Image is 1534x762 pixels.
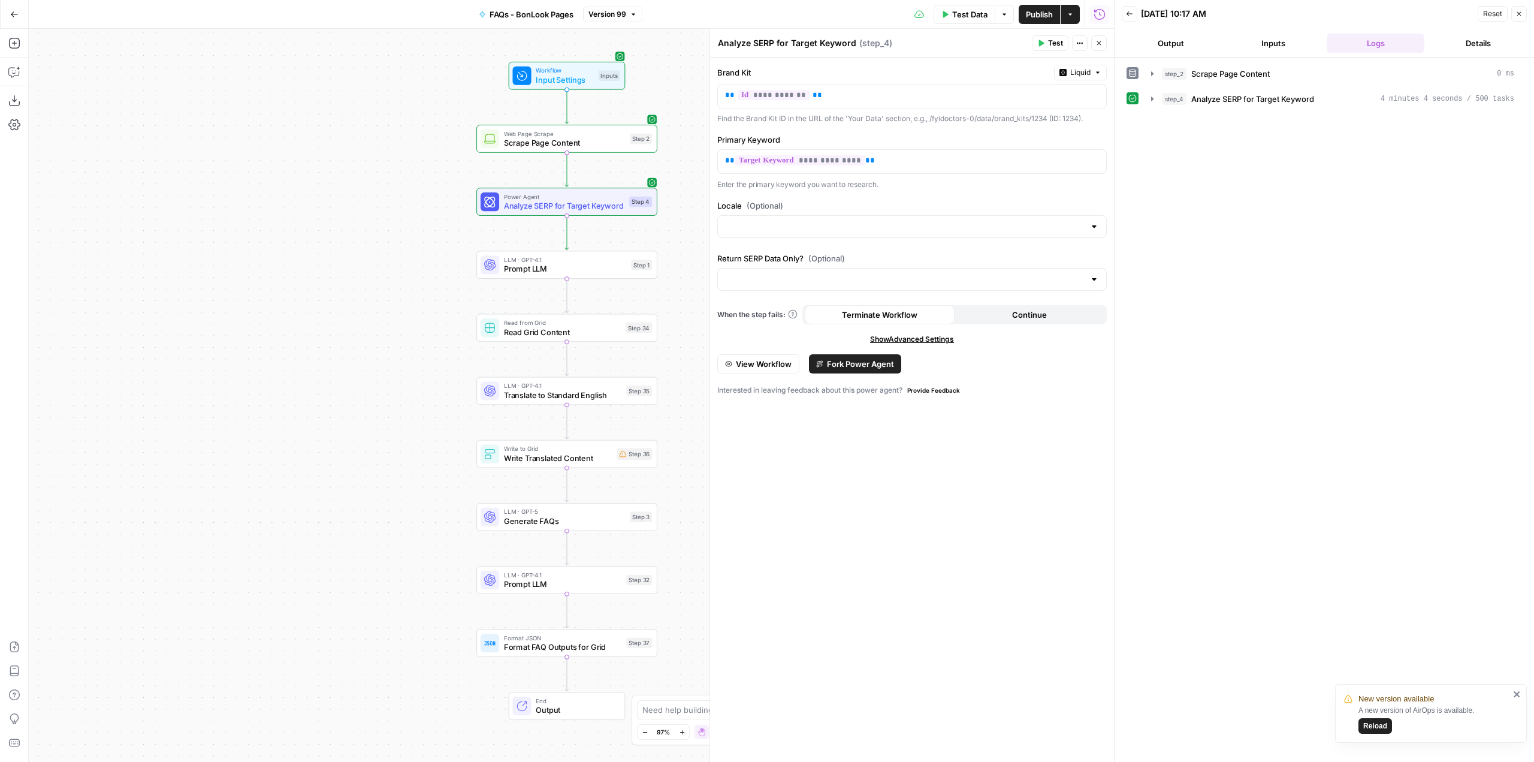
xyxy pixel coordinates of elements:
[1363,721,1387,731] span: Reload
[565,216,569,249] g: Edge from step_4 to step_1
[504,263,626,275] span: Prompt LLM
[1054,65,1107,80] button: Liquid
[504,129,626,138] span: Web Page Scrape
[717,113,1107,124] div: Find the Brand Kit ID in the URL of the 'Your Data' section, e.g., /fyidoctors-0/data/brand_kits/...
[827,358,894,370] span: Fork Power Agent
[747,200,783,212] span: (Optional)
[565,657,569,691] g: Edge from step_37 to end
[809,354,901,374] button: Fork Power Agent
[504,579,622,590] span: Prompt LLM
[1191,93,1314,105] span: Analyze SERP for Target Keyword
[907,385,960,395] span: Provide Feedback
[504,137,626,148] span: Scrape Page Content
[1478,6,1508,22] button: Reset
[1513,689,1521,699] button: close
[472,5,581,24] button: FAQs - BonLook Pages
[536,66,593,76] span: Workflow
[565,594,569,628] g: Edge from step_32 to step_37
[1144,89,1521,109] button: 4 minutes 4 seconds / 500 tasks
[952,8,988,20] span: Test Data
[1483,8,1502,19] span: Reset
[565,90,569,124] g: Edge from start to step_2
[1162,93,1186,105] span: step_4
[565,468,569,502] g: Edge from step_36 to step_3
[536,696,615,706] span: End
[536,704,615,716] span: Output
[1032,35,1068,51] button: Test
[1224,34,1322,53] button: Inputs
[504,444,612,454] span: Write to Grid
[717,179,1107,191] p: Enter the primary keyword you want to research.
[717,67,1049,79] label: Brand Kit
[1497,68,1514,79] span: 0 ms
[476,62,657,90] div: WorkflowInput SettingsInputs
[630,134,652,144] div: Step 2
[717,354,799,374] button: View Workflow
[717,200,1107,212] label: Locale
[504,318,621,327] span: Read from Grid
[504,452,612,463] span: Write Translated Content
[1381,94,1514,104] span: 4 minutes 4 seconds / 500 tasks
[1070,67,1091,78] span: Liquid
[717,383,1107,397] div: Interested in leaving feedback about this power agent?
[902,383,965,397] button: Provide Feedback
[565,531,569,565] g: Edge from step_3 to step_32
[504,192,625,201] span: Power Agent
[476,314,657,342] div: Read from GridRead Grid ContentStep 34
[1358,718,1392,734] button: Reload
[504,641,622,653] span: Format FAQ Outputs for Grid
[588,9,626,20] span: Version 99
[1122,34,1219,53] button: Output
[504,389,622,400] span: Translate to Standard English
[717,134,1107,146] label: Primary Keyword
[504,633,622,643] span: Format JSON
[1358,705,1509,734] div: A new version of AirOps is available.
[1012,309,1047,321] span: Continue
[504,507,626,517] span: LLM · GPT-5
[476,251,657,279] div: LLM · GPT-4.1Prompt LLMStep 1
[629,197,652,207] div: Step 4
[1144,64,1521,83] button: 0 ms
[504,381,622,390] span: LLM · GPT-4.1
[476,503,657,531] div: LLM · GPT-5Generate FAQsStep 3
[504,326,621,338] span: Read Grid Content
[1358,693,1434,705] span: New version available
[476,125,657,153] div: Web Page ScrapeScrape Page ContentStep 2
[536,74,593,85] span: Input Settings
[718,37,856,49] textarea: Analyze SERP for Target Keyword
[504,255,626,264] span: LLM · GPT-4.1
[626,638,652,649] div: Step 37
[565,279,569,312] g: Edge from step_1 to step_34
[631,260,652,270] div: Step 1
[476,629,657,657] div: Format JSONFormat FAQ Outputs for GridStep 37
[736,358,792,370] span: View Workflow
[934,5,995,24] button: Test Data
[870,334,954,345] span: Show Advanced Settings
[955,305,1104,324] button: Continue
[490,8,573,20] span: FAQs - BonLook Pages
[657,727,670,737] span: 97%
[565,342,569,375] g: Edge from step_34 to step_35
[476,692,657,720] div: EndOutput
[1048,38,1063,49] span: Test
[504,515,626,526] span: Generate FAQs
[1429,34,1527,53] button: Details
[842,309,917,321] span: Terminate Workflow
[859,37,892,49] span: ( step_4 )
[626,575,652,586] div: Step 32
[583,7,642,22] button: Version 99
[717,252,1107,264] label: Return SERP Data Only?
[617,448,652,459] div: Step 36
[599,71,620,82] div: Inputs
[476,566,657,594] div: LLM · GPT-4.1Prompt LLMStep 32
[476,188,657,216] div: Power AgentAnalyze SERP for Target KeywordStep 4
[476,440,657,468] div: Write to GridWrite Translated ContentStep 36
[808,252,845,264] span: (Optional)
[1327,34,1424,53] button: Logs
[504,570,622,580] span: LLM · GPT-4.1
[565,405,569,438] g: Edge from step_35 to step_36
[565,153,569,186] g: Edge from step_2 to step_4
[1026,8,1053,20] span: Publish
[717,309,798,320] a: When the step fails:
